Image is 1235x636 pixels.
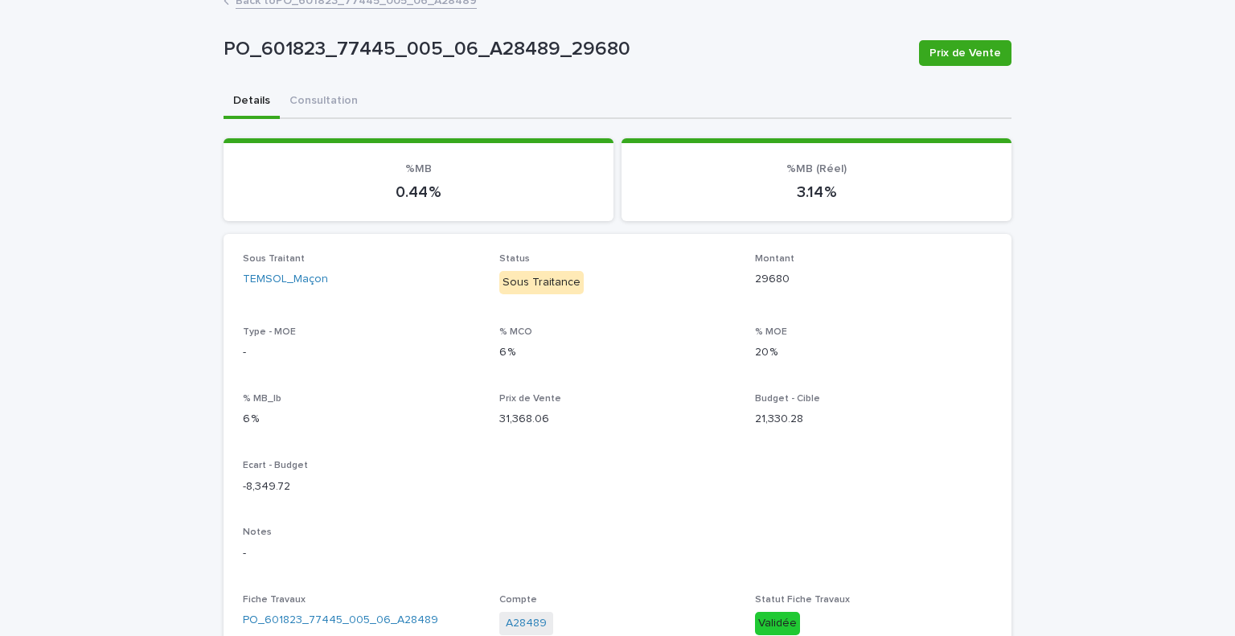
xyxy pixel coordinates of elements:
p: 3.14 % [641,183,992,202]
span: Prix de Vente [929,45,1001,61]
span: Ecart - Budget [243,461,308,470]
a: TEMSOL_Maçon [243,271,328,288]
span: Status [499,254,530,264]
span: % MOE [755,327,787,337]
p: 0.44 % [243,183,594,202]
span: Notes [243,527,272,537]
a: A28489 [506,615,547,632]
button: Prix de Vente [919,40,1011,66]
span: Type - MOE [243,327,296,337]
p: 6 % [499,344,736,361]
p: 20 % [755,344,992,361]
p: 31,368.06 [499,411,736,428]
div: Validée [755,612,800,635]
span: Sous Traitant [243,254,305,264]
p: -8,349.72 [243,478,480,495]
span: Compte [499,595,537,605]
span: %MB (Réel) [786,163,847,174]
span: Statut Fiche Travaux [755,595,850,605]
p: - [243,545,992,562]
p: 29680 [755,271,992,288]
span: Fiche Travaux [243,595,306,605]
p: PO_601823_77445_005_06_A28489_29680 [224,38,906,61]
span: Budget - Cible [755,394,820,404]
span: %MB [405,163,432,174]
span: Montant [755,254,794,264]
span: % MB_lb [243,394,281,404]
a: PO_601823_77445_005_06_A28489 [243,612,438,629]
p: 21,330.28 [755,411,992,428]
button: Details [224,85,280,119]
p: - [243,344,480,361]
span: Prix de Vente [499,394,561,404]
button: Consultation [280,85,367,119]
p: 6 % [243,411,480,428]
div: Sous Traitance [499,271,584,294]
span: % MCO [499,327,532,337]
